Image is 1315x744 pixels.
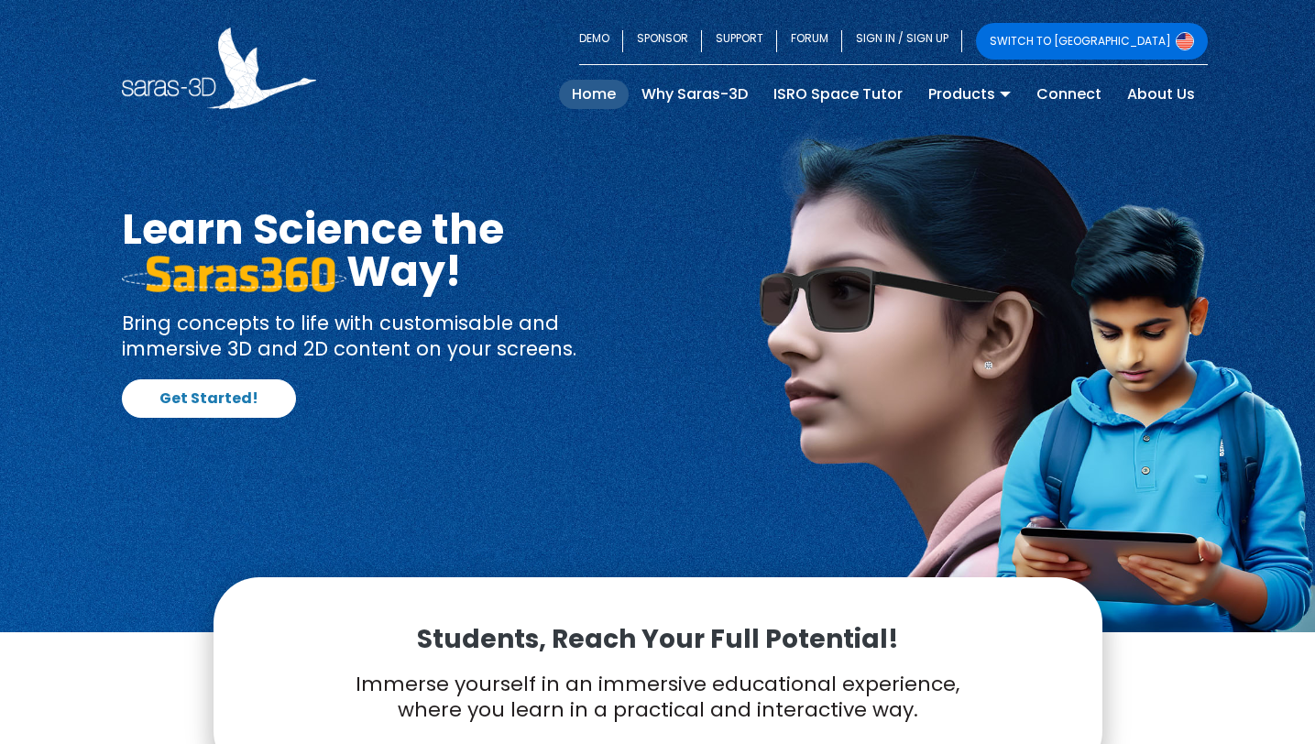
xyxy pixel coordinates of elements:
[559,80,629,109] a: Home
[122,311,644,361] p: Bring concepts to life with customisable and immersive 3D and 2D content on your screens.
[629,80,761,109] a: Why Saras-3D
[1176,32,1194,50] img: Switch to USA
[1114,80,1208,109] a: About Us
[259,623,1057,656] p: Students, Reach Your Full Potential!
[623,23,702,60] a: SPONSOR
[777,23,842,60] a: FORUM
[761,80,915,109] a: ISRO Space Tutor
[915,80,1024,109] a: Products
[702,23,777,60] a: SUPPORT
[122,27,317,109] img: Saras 3D
[259,672,1057,724] p: Immerse yourself in an immersive educational experience, where you learn in a practical and inter...
[579,23,623,60] a: DEMO
[842,23,962,60] a: SIGN IN / SIGN UP
[976,23,1208,60] a: SWITCH TO [GEOGRAPHIC_DATA]
[122,379,296,418] a: Get Started!
[122,256,346,292] img: saras 360
[1024,80,1114,109] a: Connect
[122,208,644,292] h1: Learn Science the Way!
